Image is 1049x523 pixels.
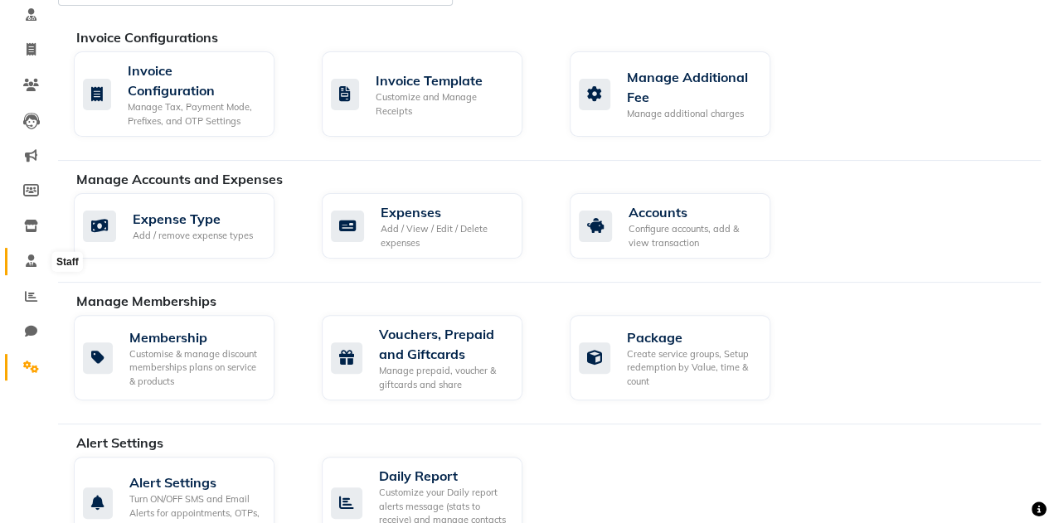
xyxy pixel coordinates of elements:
a: ExpensesAdd / View / Edit / Delete expenses [322,193,545,259]
div: Alert Settings [129,472,261,492]
div: Add / View / Edit / Delete expenses [381,222,509,249]
div: Manage prepaid, voucher & giftcards and share [379,364,509,391]
div: Customise & manage discount memberships plans on service & products [129,347,261,389]
div: Expense Type [133,209,253,229]
div: Manage Tax, Payment Mode, Prefixes, and OTP Settings [128,100,261,128]
div: Package [627,327,757,347]
a: AccountsConfigure accounts, add & view transaction [570,193,793,259]
div: Add / remove expense types [133,229,253,243]
div: Manage additional charges [627,107,757,121]
div: Vouchers, Prepaid and Giftcards [379,324,509,364]
a: MembershipCustomise & manage discount memberships plans on service & products [74,315,297,400]
a: Manage Additional FeeManage additional charges [570,51,793,137]
div: Accounts [629,202,757,222]
div: Membership [129,327,261,347]
div: Customize and Manage Receipts [376,90,509,118]
a: Expense TypeAdd / remove expense types [74,193,297,259]
a: Vouchers, Prepaid and GiftcardsManage prepaid, voucher & giftcards and share [322,315,545,400]
a: PackageCreate service groups, Setup redemption by Value, time & count [570,315,793,400]
div: Configure accounts, add & view transaction [629,222,757,249]
div: Staff [52,252,83,272]
a: Invoice TemplateCustomize and Manage Receipts [322,51,545,137]
div: Daily Report [379,466,509,486]
div: Invoice Configuration [128,61,261,100]
div: Create service groups, Setup redemption by Value, time & count [627,347,757,389]
div: Manage Additional Fee [627,67,757,107]
div: Invoice Template [376,70,509,90]
a: Invoice ConfigurationManage Tax, Payment Mode, Prefixes, and OTP Settings [74,51,297,137]
div: Expenses [381,202,509,222]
